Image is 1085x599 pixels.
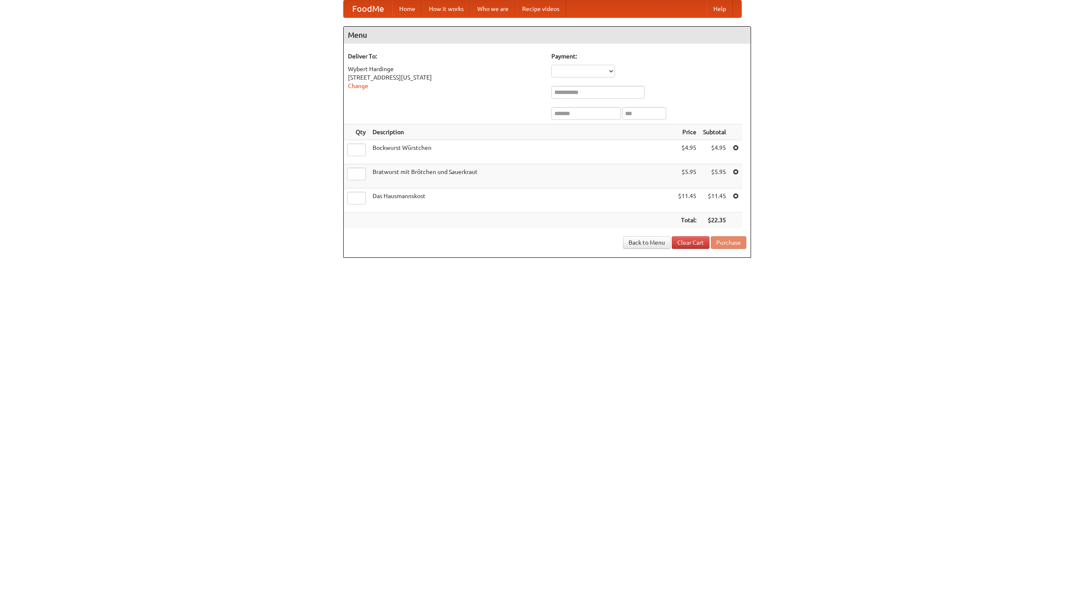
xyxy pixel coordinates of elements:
[700,140,729,164] td: $4.95
[675,124,700,140] th: Price
[675,164,700,188] td: $5.95
[551,52,746,61] h5: Payment:
[675,140,700,164] td: $4.95
[675,188,700,213] td: $11.45
[369,188,675,213] td: Das Hausmannskost
[707,0,733,17] a: Help
[344,27,751,44] h4: Menu
[515,0,566,17] a: Recipe videos
[344,124,369,140] th: Qty
[369,124,675,140] th: Description
[675,213,700,228] th: Total:
[700,188,729,213] td: $11.45
[422,0,470,17] a: How it works
[348,52,543,61] h5: Deliver To:
[392,0,422,17] a: Home
[369,140,675,164] td: Bockwurst Würstchen
[700,213,729,228] th: $22.35
[700,124,729,140] th: Subtotal
[623,236,670,249] a: Back to Menu
[348,65,543,73] div: Wybert Hardinge
[348,73,543,82] div: [STREET_ADDRESS][US_STATE]
[700,164,729,188] td: $5.95
[348,83,368,89] a: Change
[369,164,675,188] td: Bratwurst mit Brötchen und Sauerkraut
[470,0,515,17] a: Who we are
[672,236,709,249] a: Clear Cart
[344,0,392,17] a: FoodMe
[711,236,746,249] button: Purchase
